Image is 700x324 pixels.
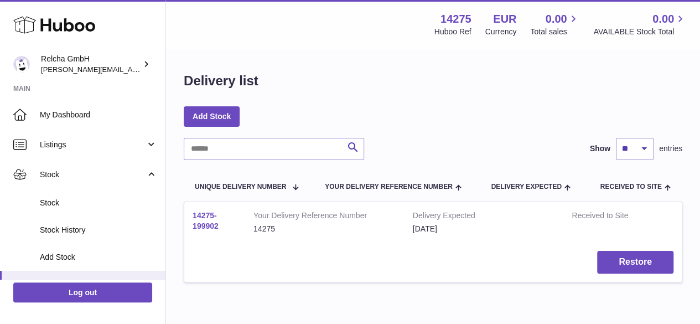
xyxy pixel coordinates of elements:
[184,72,258,90] h1: Delivery list
[13,56,30,73] img: rachel@consultprestige.com
[40,140,146,150] span: Listings
[40,198,157,208] span: Stock
[253,210,396,224] strong: Your Delivery Reference Number
[590,143,610,154] label: Show
[597,251,673,274] button: Restore
[40,252,157,263] span: Add Stock
[40,225,157,235] span: Stock History
[530,27,579,37] span: Total sales
[253,224,396,234] div: 14275
[13,282,152,302] a: Log out
[40,279,157,290] span: Delivery History
[413,210,556,224] strong: Delivery Expected
[600,183,662,191] span: Received to Site
[593,12,687,37] a: 0.00 AVAILABLE Stock Total
[652,12,674,27] span: 0.00
[546,12,567,27] span: 0.00
[325,183,453,191] span: Your Delivery Reference Number
[41,65,222,74] span: [PERSON_NAME][EMAIL_ADDRESS][DOMAIN_NAME]
[41,54,141,75] div: Relcha GmbH
[491,183,561,191] span: Delivery Expected
[530,12,579,37] a: 0.00 Total sales
[193,211,219,230] a: 14275-199902
[493,12,516,27] strong: EUR
[440,12,471,27] strong: 14275
[434,27,471,37] div: Huboo Ref
[40,110,157,120] span: My Dashboard
[659,143,682,154] span: entries
[184,106,240,126] a: Add Stock
[40,169,146,180] span: Stock
[413,224,556,234] div: [DATE]
[485,27,517,37] div: Currency
[572,210,645,224] strong: Received to Site
[593,27,687,37] span: AVAILABLE Stock Total
[195,183,286,191] span: Unique Delivery Number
